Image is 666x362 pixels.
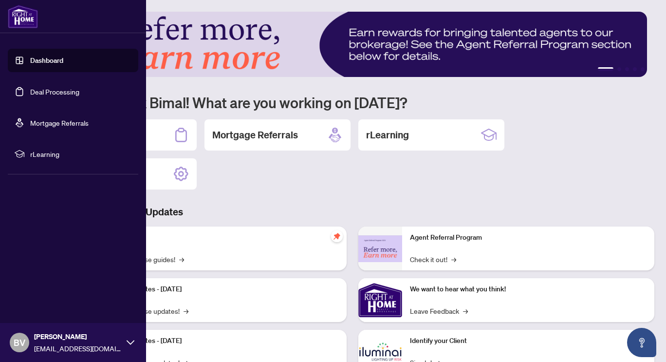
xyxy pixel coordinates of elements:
h3: Brokerage & Industry Updates [51,205,654,219]
a: Check it out!→ [410,254,456,265]
span: [PERSON_NAME] [34,331,122,342]
span: → [184,305,188,316]
a: Deal Processing [30,87,79,96]
span: → [179,254,184,265]
p: Identify your Client [410,336,647,346]
h2: Mortgage Referrals [212,128,298,142]
img: Agent Referral Program [358,235,402,262]
span: → [463,305,468,316]
span: → [451,254,456,265]
h1: Welcome back Bimal! What are you working on [DATE]? [51,93,654,112]
a: Leave Feedback→ [410,305,468,316]
span: [EMAIL_ADDRESS][DOMAIN_NAME] [34,343,122,354]
a: Mortgage Referrals [30,118,89,127]
p: Self-Help [102,232,339,243]
span: rLearning [30,149,131,159]
button: 1 [598,67,613,71]
p: Agent Referral Program [410,232,647,243]
img: logo [8,5,38,28]
img: Slide 0 [51,12,647,77]
p: We want to hear what you think! [410,284,647,295]
span: BV [14,336,25,349]
span: pushpin [331,230,343,242]
button: 5 [641,67,645,71]
a: Dashboard [30,56,63,65]
button: 2 [617,67,621,71]
img: We want to hear what you think! [358,278,402,322]
button: Open asap [627,328,656,357]
p: Platform Updates - [DATE] [102,284,339,295]
button: 3 [625,67,629,71]
button: 4 [633,67,637,71]
p: Platform Updates - [DATE] [102,336,339,346]
h2: rLearning [366,128,409,142]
